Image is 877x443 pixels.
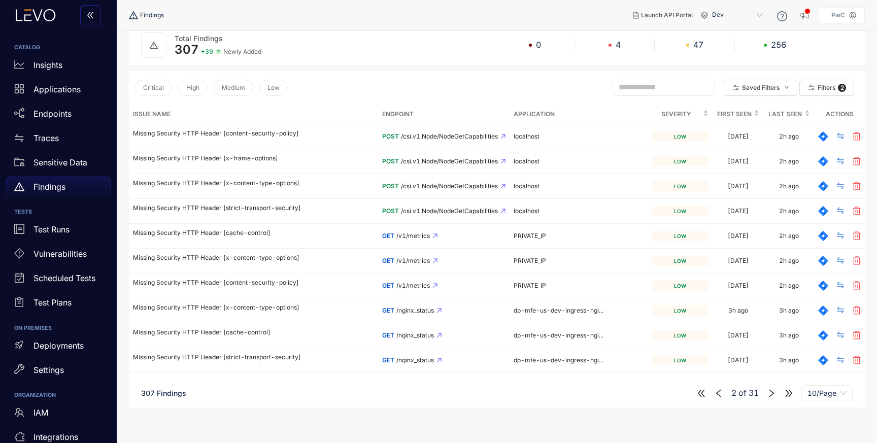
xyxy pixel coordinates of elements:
[814,105,865,124] th: Actions
[828,278,853,294] button: swap
[779,332,799,339] div: 3h ago
[14,392,103,398] h6: ORGANIZATION
[836,306,845,315] span: swap
[771,40,786,49] span: 256
[6,55,111,79] a: Insights
[818,84,836,91] span: Filters
[133,155,374,162] p: Missing Security HTTP Header [x-frame-options]
[6,128,111,152] a: Traces
[201,48,213,55] span: + 39
[514,132,539,140] span: localhost
[33,341,84,350] p: Deployments
[382,132,399,140] span: POST
[396,357,434,364] span: /nginx_status
[749,388,759,397] span: 31
[382,331,394,339] span: GET
[396,257,430,264] span: /v1/metrics
[33,158,87,167] p: Sensitive Data
[6,402,111,427] a: IAM
[33,60,62,70] p: Insights
[831,12,845,19] p: PwC
[14,325,103,331] h6: ON PREMISES
[731,388,736,397] span: 2
[33,225,70,234] p: Test Runs
[133,205,374,212] p: Missing Security HTTP Header [strict-transport-security]
[14,182,24,192] span: warning
[712,7,765,23] span: Dev
[33,408,48,417] p: IAM
[133,229,374,236] p: Missing Security HTTP Header [cache-control]
[641,12,693,19] span: Launch API Portal
[33,298,72,307] p: Test Plans
[828,253,853,269] button: swap
[779,158,799,165] div: 2h ago
[129,11,140,20] span: warning
[33,365,64,374] p: Settings
[6,244,111,268] a: Vulnerabilities
[779,357,799,364] div: 3h ago
[652,131,709,142] div: low
[141,389,186,397] span: 307 Findings
[33,133,59,143] p: Traces
[728,307,748,314] div: 3h ago
[728,133,749,140] div: [DATE]
[133,279,374,286] p: Missing Security HTTP Header [content-security-policy]
[143,84,164,91] span: Critical
[836,231,845,241] span: swap
[6,293,111,317] a: Test Plans
[779,307,799,314] div: 3h ago
[652,156,709,166] div: low
[133,254,374,261] p: Missing Security HTTP Header [x-content-type-options]
[175,34,223,43] span: Total Findings
[378,105,510,124] th: Endpoint
[133,354,374,361] p: Missing Security HTTP Header [strict-transport-security]
[382,356,394,364] span: GET
[648,105,713,124] th: Severity
[836,182,845,191] span: swap
[779,183,799,190] div: 2h ago
[652,355,709,365] div: low
[828,203,853,219] button: swap
[767,109,802,120] span: Last Seen
[6,360,111,384] a: Settings
[259,80,288,96] button: Low
[33,249,87,258] p: Vulnerabilities
[150,41,158,49] span: warning
[779,257,799,264] div: 2h ago
[14,45,103,51] h6: CATALOG
[6,152,111,177] a: Sensitive Data
[693,40,703,49] span: 47
[396,307,434,314] span: /nginx_status
[33,109,72,118] p: Endpoints
[214,80,253,96] button: Medium
[14,133,24,143] span: swap
[510,105,648,124] th: Application
[742,84,780,91] span: Saved Filters
[779,133,799,140] div: 2h ago
[767,389,776,398] span: right
[652,330,709,340] div: low
[129,105,378,124] th: Issue Name
[728,158,749,165] div: [DATE]
[33,85,81,94] p: Applications
[86,11,94,20] span: double-left
[728,183,749,190] div: [DATE]
[652,181,709,191] div: low
[807,386,847,401] span: 10/Page
[514,232,546,240] span: PRIVATE_IP
[396,232,430,240] span: /v1/metrics
[401,133,498,140] span: /csi.v1.Node/NodeGetCapabilities
[14,209,103,215] h6: TESTS
[724,80,797,96] button: Saved Filtersdown
[6,79,111,104] a: Applications
[6,220,111,244] a: Test Runs
[836,356,845,365] span: swap
[514,182,539,190] span: localhost
[652,206,709,216] div: low
[267,84,280,91] span: Low
[652,281,709,291] div: low
[836,157,845,166] span: swap
[33,432,78,441] p: Integrations
[186,84,199,91] span: High
[6,177,111,201] a: Findings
